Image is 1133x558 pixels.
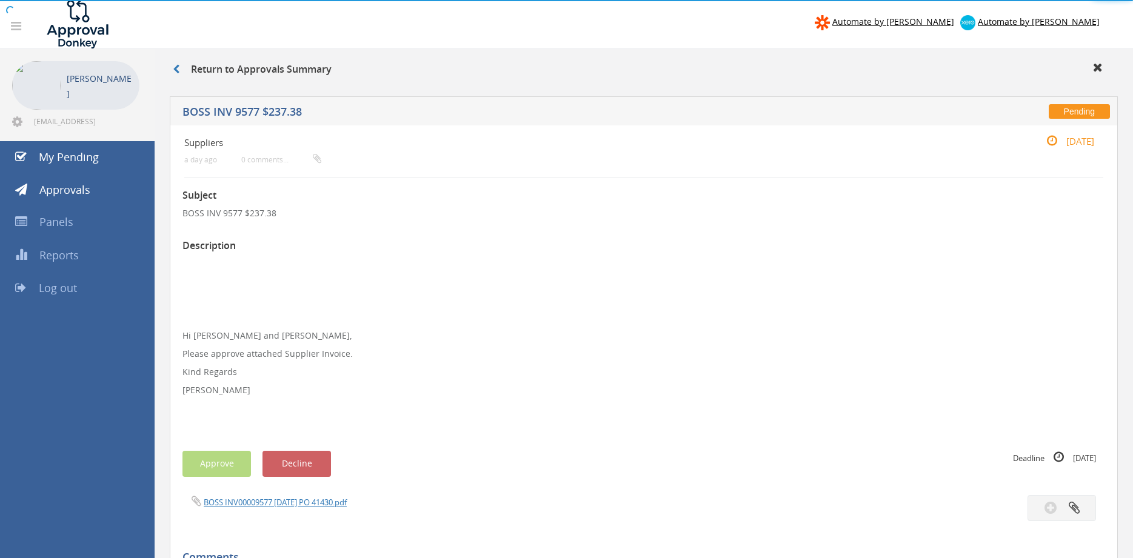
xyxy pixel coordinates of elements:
[67,71,133,101] p: [PERSON_NAME]
[182,106,831,121] h5: BOSS INV 9577 $237.38
[182,207,1105,219] p: BOSS INV 9577 $237.38
[173,64,332,75] h3: Return to Approvals Summary
[182,330,1105,342] p: Hi [PERSON_NAME] and [PERSON_NAME],
[182,451,251,477] button: Approve
[184,155,217,164] small: a day ago
[960,15,975,30] img: xero-logo.png
[184,138,950,148] h4: Suppliers
[182,384,1105,396] p: [PERSON_NAME]
[815,15,830,30] img: zapier-logomark.png
[978,16,1100,27] span: Automate by [PERSON_NAME]
[262,451,331,477] button: Decline
[1013,451,1096,464] small: Deadline [DATE]
[39,248,79,262] span: Reports
[34,116,137,126] span: [EMAIL_ADDRESS][DOMAIN_NAME]
[1049,104,1110,119] span: Pending
[182,366,1105,378] p: Kind Regards
[182,241,1105,251] h3: Description
[39,214,73,229] span: Panels
[39,182,90,197] span: Approvals
[832,16,954,27] span: Automate by [PERSON_NAME]
[1034,135,1094,148] small: [DATE]
[39,281,77,295] span: Log out
[241,155,321,164] small: 0 comments...
[182,348,1105,360] p: Please approve attached Supplier Invoice.
[39,150,99,164] span: My Pending
[182,190,1105,201] h3: Subject
[204,497,347,508] a: BOSS INV00009577 [DATE] PO 41430.pdf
